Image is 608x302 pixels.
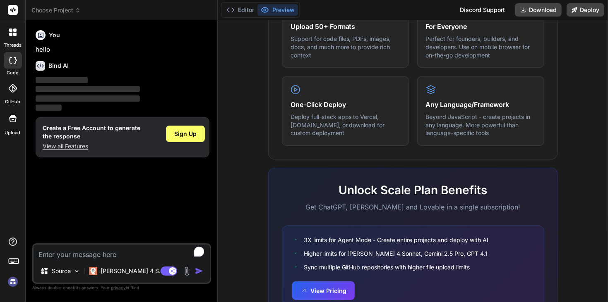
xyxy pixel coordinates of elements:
span: Higher limits for [PERSON_NAME] 4 Sonnet, Gemini 2.5 Pro, GPT 4.1 [304,249,488,258]
div: Discord Support [455,3,510,17]
h1: Create a Free Account to generate the response [43,124,140,140]
p: Perfect for founders, builders, and developers. Use on mobile browser for on-the-go development [426,35,536,59]
span: Sync multiple GitHub repositories with higher file upload limits [304,263,470,271]
img: signin [6,275,20,289]
img: Pick Models [73,268,80,275]
p: View all Features [43,142,140,150]
textarea: To enrich screen reader interactions, please activate Accessibility in Grammarly extension settings [34,245,210,259]
p: [PERSON_NAME] 4 S.. [101,267,162,275]
button: Editor [223,4,257,16]
button: Download [515,3,562,17]
img: Claude 4 Sonnet [89,267,97,275]
img: icon [195,267,203,275]
button: Preview [257,4,298,16]
button: View Pricing [292,281,355,300]
span: ‌ [36,95,140,102]
p: hello [36,45,209,55]
h4: Any Language/Framework [426,100,536,109]
label: Upload [5,129,21,136]
label: threads [4,42,22,49]
span: 3X limits for Agent Mode - Create entire projects and deploy with AI [304,235,489,244]
span: Choose Project [31,6,81,14]
h4: One-Click Deploy [291,100,400,109]
span: ‌ [36,86,140,92]
p: Beyond JavaScript - create projects in any language. More powerful than language-specific tools [426,113,536,137]
h2: Unlock Scale Plan Benefits [282,181,544,199]
label: code [7,69,19,76]
h6: Bind AI [48,62,69,70]
p: Support for code files, PDFs, images, docs, and much more to provide rich context [291,35,400,59]
h6: You [49,31,60,39]
p: Always double-check its answers. Your in Bind [32,284,211,292]
p: Source [52,267,71,275]
h4: Upload 50+ Formats [291,21,400,31]
p: Get ChatGPT, [PERSON_NAME] and Lovable in a single subscription! [282,202,544,212]
span: ‌ [36,77,88,83]
img: attachment [182,266,192,276]
span: ‌ [36,105,62,111]
h4: For Everyone [426,21,536,31]
button: Deploy [567,3,604,17]
label: GitHub [5,98,20,105]
p: Deploy full-stack apps to Vercel, [DOMAIN_NAME], or download for custom deployment [291,113,400,137]
span: privacy [111,285,126,290]
span: Sign Up [174,130,197,138]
